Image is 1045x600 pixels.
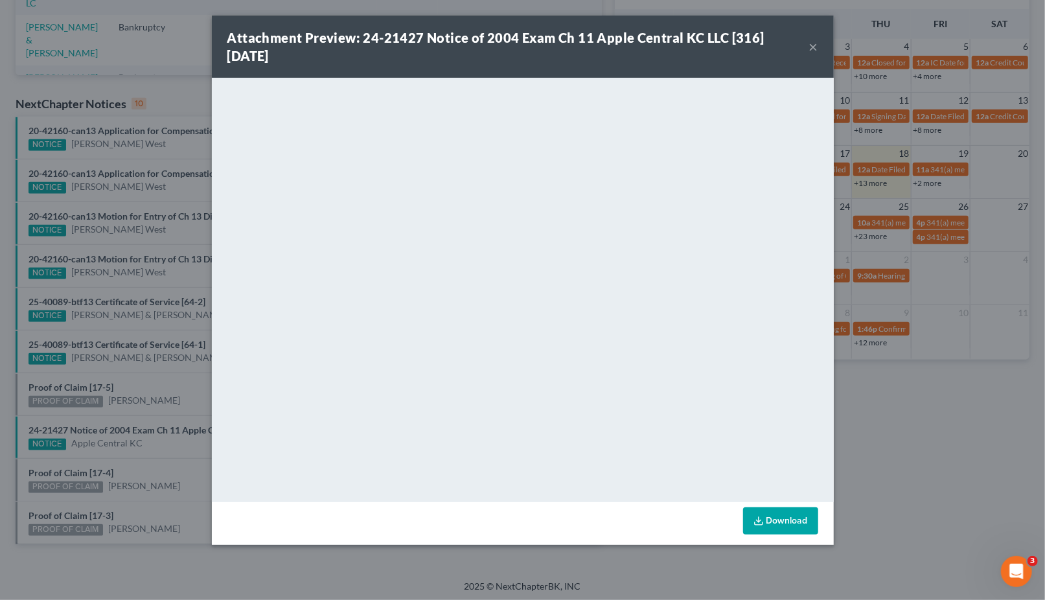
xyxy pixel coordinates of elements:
iframe: <object ng-attr-data='[URL][DOMAIN_NAME]' type='application/pdf' width='100%' height='650px'></ob... [212,78,834,499]
span: 3 [1028,556,1038,566]
iframe: Intercom live chat [1001,556,1032,587]
strong: Attachment Preview: 24-21427 Notice of 2004 Exam Ch 11 Apple Central KC LLC [316] [DATE] [227,30,764,63]
a: Download [743,507,818,535]
button: × [809,39,818,54]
